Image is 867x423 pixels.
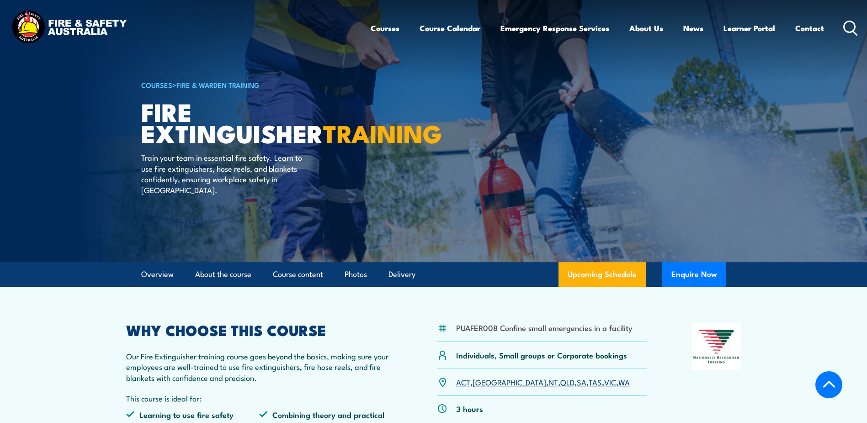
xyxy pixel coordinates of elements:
[388,262,415,287] a: Delivery
[176,80,260,90] a: Fire & Warden Training
[456,403,483,414] p: 3 hours
[371,16,399,40] a: Courses
[141,101,367,143] h1: Fire Extinguisher
[560,376,574,387] a: QLD
[195,262,251,287] a: About the course
[558,262,646,287] a: Upcoming Schedule
[141,80,172,90] a: COURSES
[629,16,663,40] a: About Us
[577,376,586,387] a: SA
[456,376,470,387] a: ACT
[141,79,367,90] h6: >
[126,393,393,403] p: This course is ideal for:
[141,152,308,195] p: Train your team in essential fire safety. Learn to use fire extinguishers, hose reels, and blanke...
[456,350,627,360] p: Individuals, Small groups or Corporate bookings
[548,376,558,387] a: NT
[692,323,741,370] img: Nationally Recognised Training logo.
[500,16,609,40] a: Emergency Response Services
[604,376,616,387] a: VIC
[345,262,367,287] a: Photos
[456,322,633,333] li: PUAFER008 Confine small emergencies in a facility
[589,376,602,387] a: TAS
[273,262,323,287] a: Course content
[456,377,630,387] p: , , , , , , ,
[323,114,442,152] strong: TRAINING
[141,262,174,287] a: Overview
[126,351,393,383] p: Our Fire Extinguisher training course goes beyond the basics, making sure your employees are well...
[473,376,546,387] a: [GEOGRAPHIC_DATA]
[618,376,630,387] a: WA
[126,323,393,336] h2: WHY CHOOSE THIS COURSE
[420,16,480,40] a: Course Calendar
[795,16,824,40] a: Contact
[683,16,703,40] a: News
[662,262,726,287] button: Enquire Now
[723,16,775,40] a: Learner Portal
